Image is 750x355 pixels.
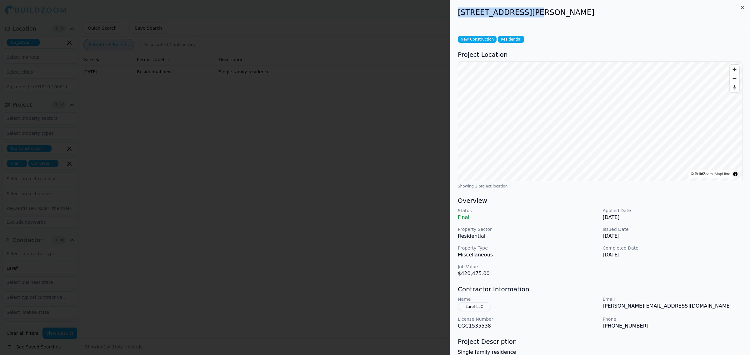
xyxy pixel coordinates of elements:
[458,270,598,277] p: $420,475.00
[458,337,742,346] h3: Project Description
[715,172,730,176] a: MapLibre
[730,83,739,92] button: Reset bearing to north
[458,322,598,330] p: CGC1535538
[458,264,598,270] p: Job Value
[603,316,743,322] p: Phone
[458,214,598,221] p: Final
[458,62,742,181] canvas: Map
[603,322,743,330] p: [PHONE_NUMBER]
[603,296,743,302] p: Email
[603,214,743,221] p: [DATE]
[458,302,491,311] button: Laref LLC
[730,65,739,74] button: Zoom in
[730,74,739,83] button: Zoom out
[458,7,742,17] h2: [STREET_ADDRESS][PERSON_NAME]
[458,316,598,322] p: License Number
[732,170,739,178] summary: Toggle attribution
[603,245,743,251] p: Completed Date
[603,251,743,259] p: [DATE]
[603,302,743,310] p: [PERSON_NAME][EMAIL_ADDRESS][DOMAIN_NAME]
[458,296,598,302] p: Name
[603,207,743,214] p: Applied Date
[458,226,598,232] p: Property Sector
[458,184,742,189] div: Showing 1 project location
[458,36,497,43] span: New Construction
[603,232,743,240] p: [DATE]
[458,285,742,294] h3: Contractor Information
[458,232,598,240] p: Residential
[458,245,598,251] p: Property Type
[458,207,598,214] p: Status
[458,251,598,259] p: Miscellaneous
[458,50,742,59] h3: Project Location
[458,196,742,205] h3: Overview
[498,36,524,43] span: Residential
[691,171,730,177] div: © BuildZoom |
[603,226,743,232] p: Issued Date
